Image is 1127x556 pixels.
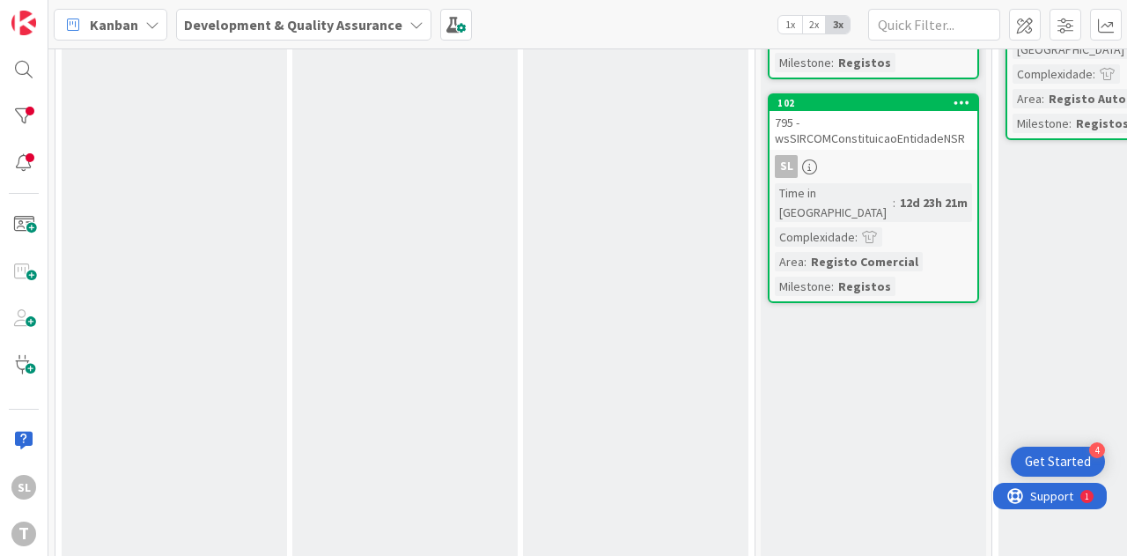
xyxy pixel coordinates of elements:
img: Visit kanbanzone.com [11,11,36,35]
span: : [893,193,895,212]
div: Registo Comercial [807,252,923,271]
div: Area [775,252,804,271]
div: 102795 - wsSIRCOMConstituicaoEntidadeNSR [770,95,977,150]
div: SL [775,155,798,178]
div: 1 [92,7,96,21]
div: Registos [834,53,895,72]
input: Quick Filter... [868,9,1000,41]
div: Milestone [1013,114,1069,133]
div: SL [11,475,36,500]
span: 3x [826,16,850,33]
div: Milestone [775,277,831,296]
span: : [1093,64,1095,84]
span: : [1042,89,1044,108]
div: Complexidade [775,227,855,247]
span: : [855,227,858,247]
div: Complexidade [1013,64,1093,84]
div: 102 [777,97,977,109]
span: Kanban [90,14,138,35]
div: 12d 23h 21m [895,193,972,212]
span: Support [37,3,80,24]
div: Time in [GEOGRAPHIC_DATA] [775,183,893,222]
div: T [11,522,36,546]
div: SL [770,155,977,178]
span: 1x [778,16,802,33]
span: : [804,252,807,271]
a: 102795 - wsSIRCOMConstituicaoEntidadeNSRSLTime in [GEOGRAPHIC_DATA]:12d 23h 21mComplexidade:Area:... [768,93,979,303]
div: Registos [834,277,895,296]
div: Open Get Started checklist, remaining modules: 4 [1011,447,1105,477]
div: 102 [770,95,977,111]
div: Milestone [775,53,831,72]
div: 795 - wsSIRCOMConstituicaoEntidadeNSR [770,111,977,150]
span: : [1069,114,1072,133]
b: Development & Quality Assurance [184,16,402,33]
div: 4 [1089,442,1105,458]
span: : [831,53,834,72]
div: Get Started [1025,453,1091,471]
span: : [831,277,834,296]
span: 2x [802,16,826,33]
div: Area [1013,89,1042,108]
